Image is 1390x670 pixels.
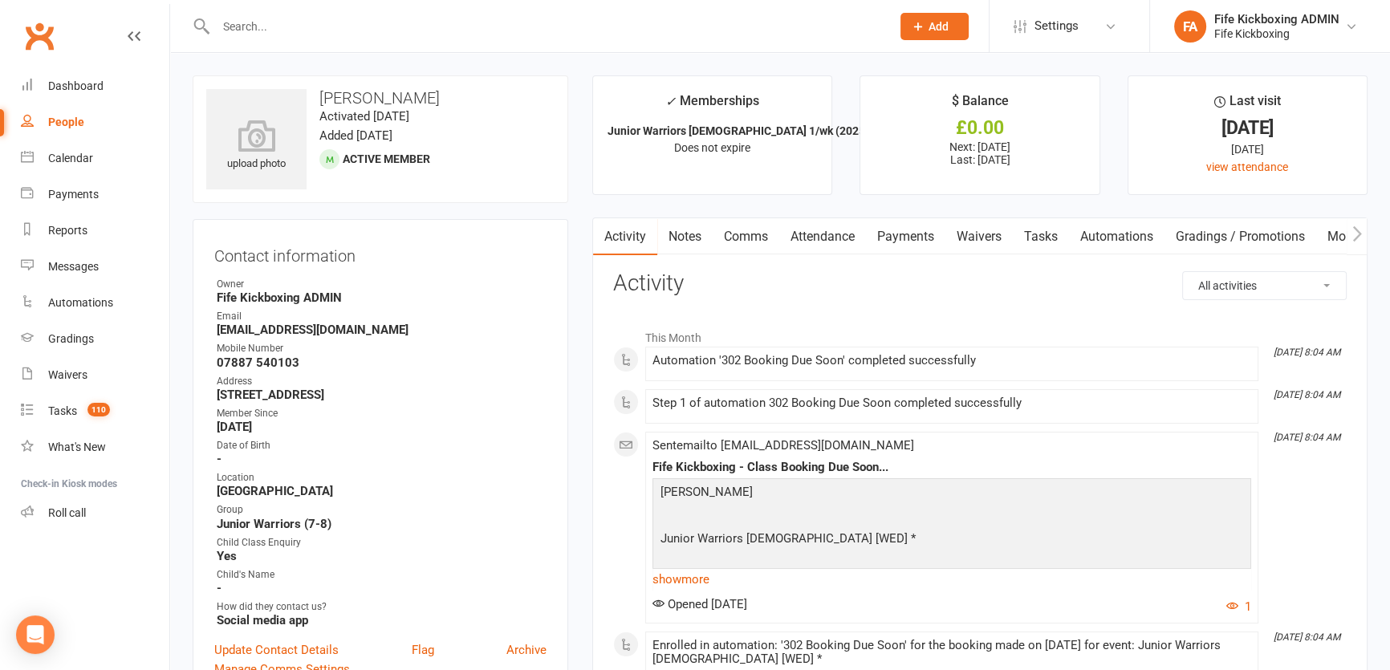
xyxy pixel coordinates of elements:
div: Child's Name [217,567,547,583]
input: Search... [211,15,880,38]
div: Location [217,470,547,485]
a: Payments [21,177,169,213]
div: Messages [48,260,99,273]
i: [DATE] 8:04 AM [1274,389,1340,400]
div: Group [217,502,547,518]
div: People [48,116,84,128]
div: [DATE] [1143,140,1352,158]
div: Automations [48,296,113,309]
strong: - [217,581,547,595]
strong: [DATE] [217,420,547,434]
div: Open Intercom Messenger [16,615,55,654]
a: People [21,104,169,140]
p: [PERSON_NAME] [656,482,1247,506]
a: Automations [21,285,169,321]
time: Activated [DATE] [319,109,409,124]
a: Notes [657,218,713,255]
strong: [STREET_ADDRESS] [217,388,547,402]
a: show more [652,568,1251,591]
a: Clubworx [19,16,59,56]
div: Gradings [48,332,94,345]
strong: Fife Kickboxing ADMIN [217,290,547,305]
span: Sent email to [EMAIL_ADDRESS][DOMAIN_NAME] [652,438,914,453]
a: Attendance [779,218,866,255]
li: This Month [613,321,1347,347]
div: Enrolled in automation: '302 Booking Due Soon' for the booking made on [DATE] for event: Junior W... [652,639,1251,666]
a: Automations [1069,218,1164,255]
div: What's New [48,441,106,453]
strong: - [217,452,547,466]
strong: Junior Warriors (7-8) [217,517,547,531]
i: [DATE] 8:04 AM [1274,631,1340,643]
a: Messages [21,249,169,285]
a: Tasks 110 [21,393,169,429]
a: What's New [21,429,169,465]
span: Add [929,20,949,33]
div: Mobile Number [217,341,547,356]
span: Active member [343,152,430,165]
a: Waivers [945,218,1013,255]
div: Dashboard [48,79,104,92]
div: Address [217,374,547,389]
div: Automation '302 Booking Due Soon' completed successfully [652,354,1251,367]
a: Tasks [1013,218,1069,255]
div: £0.00 [875,120,1084,136]
div: Date of Birth [217,438,547,453]
a: Waivers [21,357,169,393]
div: Member Since [217,406,547,421]
button: 1 [1226,597,1251,616]
strong: Yes [217,549,547,563]
button: Add [900,13,969,40]
p: Next: [DATE] Last: [DATE] [875,140,1084,166]
div: Step 1 of automation 302 Booking Due Soon completed successfully [652,396,1251,410]
strong: Social media app [217,613,547,627]
a: Comms [713,218,779,255]
div: FA [1174,10,1206,43]
a: Payments [866,218,945,255]
div: Roll call [48,506,86,519]
i: [DATE] 8:04 AM [1274,432,1340,443]
i: ✓ [665,94,676,109]
div: Reports [48,224,87,237]
div: How did they contact us? [217,599,547,615]
div: Memberships [665,91,759,120]
a: Update Contact Details [214,640,339,660]
a: Roll call [21,495,169,531]
div: Tasks [48,404,77,417]
p: Junior Warriors [DEMOGRAPHIC_DATA] [WED] * [656,529,1247,552]
strong: Junior Warriors [DEMOGRAPHIC_DATA] 1/wk (2025) [608,124,869,137]
strong: [GEOGRAPHIC_DATA] [217,484,547,498]
div: [DATE] [1143,120,1352,136]
div: Calendar [48,152,93,164]
div: Fife Kickboxing ADMIN [1214,12,1339,26]
div: Fife Kickboxing [1214,26,1339,41]
div: Waivers [48,368,87,381]
a: Gradings / Promotions [1164,218,1316,255]
div: upload photo [206,120,307,173]
i: [DATE] 8:04 AM [1274,347,1340,358]
span: Settings [1034,8,1079,44]
span: Opened [DATE] [652,597,747,611]
div: Owner [217,277,547,292]
a: Dashboard [21,68,169,104]
a: Flag [412,640,434,660]
div: Fife Kickboxing - Class Booking Due Soon... [652,461,1251,474]
div: Payments [48,188,99,201]
div: Email [217,309,547,324]
div: Child Class Enquiry [217,535,547,550]
h3: [PERSON_NAME] [206,89,555,107]
time: Added [DATE] [319,128,392,143]
div: $ Balance [951,91,1008,120]
a: Activity [593,218,657,255]
span: Does not expire [674,141,750,154]
strong: [EMAIL_ADDRESS][DOMAIN_NAME] [217,323,547,337]
span: 110 [87,403,110,416]
a: Archive [506,640,547,660]
a: view attendance [1206,160,1288,173]
a: Reports [21,213,169,249]
div: Last visit [1214,91,1281,120]
strong: 07887 540103 [217,355,547,370]
h3: Activity [613,271,1347,296]
a: Calendar [21,140,169,177]
h3: Contact information [214,241,547,265]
